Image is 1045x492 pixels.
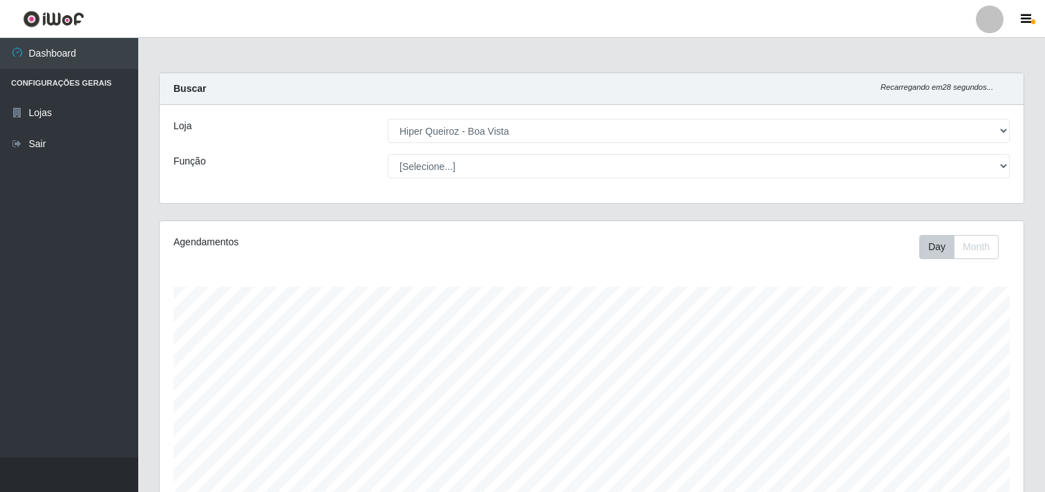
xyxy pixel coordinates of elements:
button: Day [919,235,954,259]
div: First group [919,235,999,259]
label: Loja [173,119,191,133]
i: Recarregando em 28 segundos... [881,83,993,91]
div: Agendamentos [173,235,510,249]
strong: Buscar [173,83,206,94]
label: Função [173,154,206,169]
div: Toolbar with button groups [919,235,1010,259]
button: Month [954,235,999,259]
img: CoreUI Logo [23,10,84,28]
